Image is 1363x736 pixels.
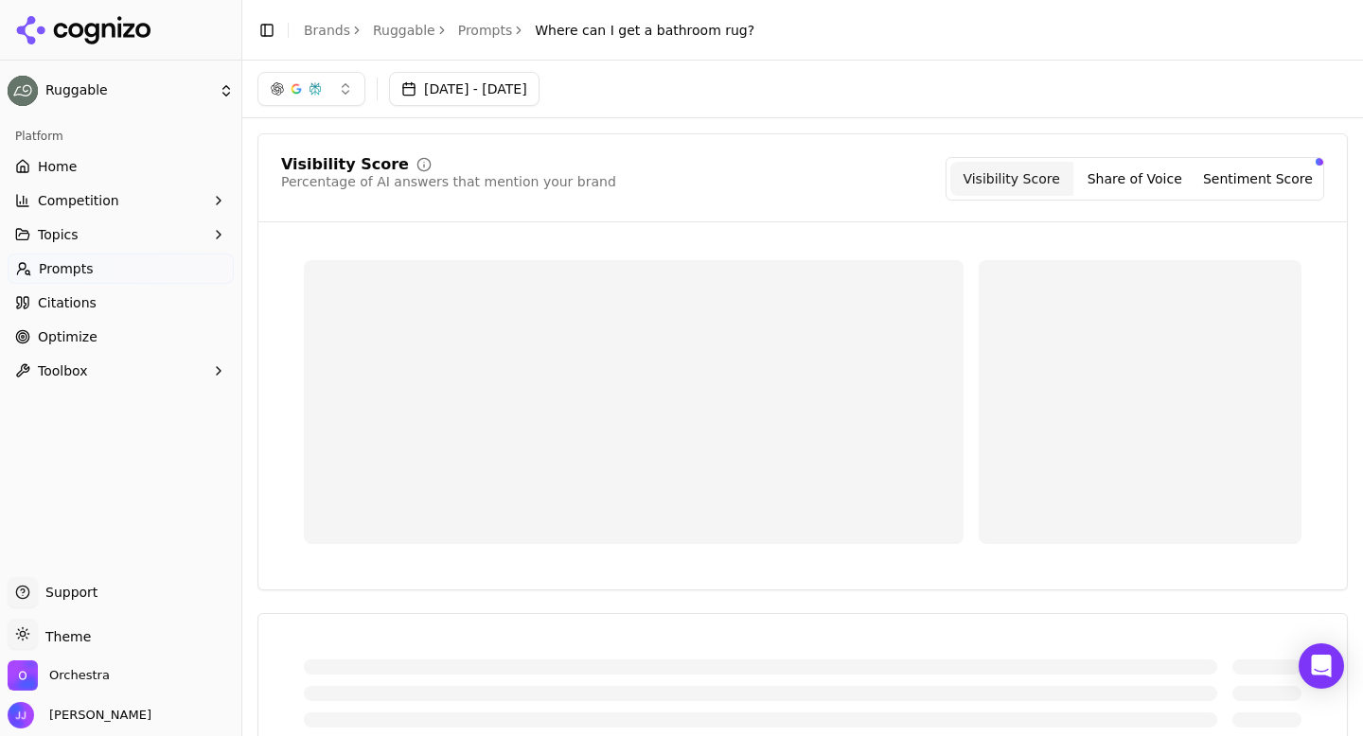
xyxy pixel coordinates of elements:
span: Prompts [39,259,94,278]
img: Ruggable [8,76,38,106]
img: Orchestra [8,660,38,691]
a: Prompts [8,254,234,284]
span: Theme [38,629,91,644]
span: Toolbox [38,361,88,380]
a: Ruggable [373,21,435,40]
span: Home [38,157,77,176]
div: Visibility Score [281,157,409,172]
button: Share of Voice [1073,162,1196,196]
button: Visibility Score [950,162,1073,196]
span: Where can I get a bathroom rug? [535,21,754,40]
span: [PERSON_NAME] [42,707,151,724]
nav: breadcrumb [304,21,754,40]
div: Percentage of AI answers that mention your brand [281,172,616,191]
button: Sentiment Score [1196,162,1319,196]
button: [DATE] - [DATE] [389,72,540,106]
button: Toolbox [8,356,234,386]
span: Optimize [38,327,97,346]
span: Citations [38,293,97,312]
a: Optimize [8,322,234,352]
div: Open Intercom Messenger [1299,643,1344,689]
span: Orchestra [49,667,110,684]
button: Open organization switcher [8,660,110,691]
img: Jeff Jensen [8,702,34,728]
button: Open user button [8,702,151,728]
span: Competition [38,191,119,210]
button: Topics [8,219,234,250]
a: Brands [304,23,350,38]
span: Ruggable [45,82,211,99]
span: Support [38,583,97,602]
div: Platform [8,121,234,151]
button: Competition [8,185,234,216]
a: Prompts [458,21,513,40]
a: Home [8,151,234,182]
a: Citations [8,288,234,318]
span: Topics [38,225,79,244]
